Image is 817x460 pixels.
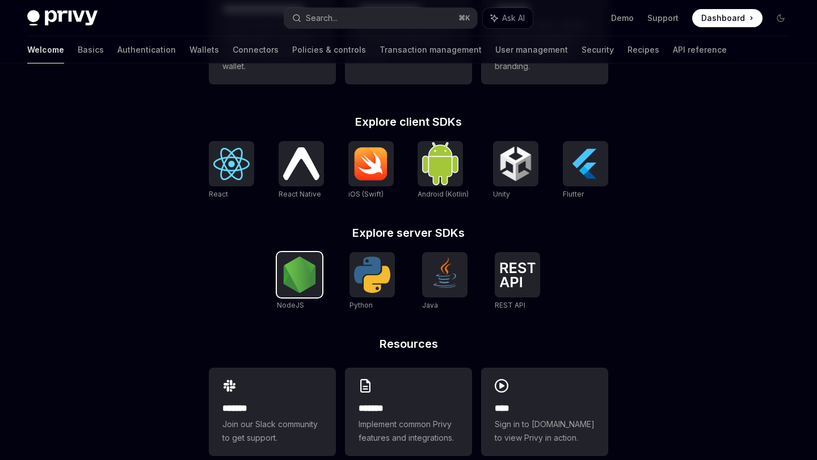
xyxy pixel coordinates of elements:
a: **** **Implement common Privy features and integrations. [345,368,472,456]
a: Welcome [27,36,64,63]
a: React NativeReact Native [279,141,324,200]
span: iOS (Swift) [348,190,384,198]
button: Toggle dark mode [772,9,790,27]
a: Policies & controls [292,36,366,63]
a: iOS (Swift)iOS (Swift) [348,141,394,200]
a: NodeJSNodeJS [277,252,322,311]
span: React Native [279,190,321,198]
a: PythonPython [349,252,395,311]
img: Unity [498,146,534,182]
a: REST APIREST API [495,252,540,311]
span: Android (Kotlin) [418,190,469,198]
a: Connectors [233,36,279,63]
span: Python [349,301,373,309]
span: React [209,190,228,198]
a: UnityUnity [493,141,538,200]
span: Java [422,301,438,309]
img: Android (Kotlin) [422,142,458,185]
a: Security [582,36,614,63]
span: Unity [493,190,510,198]
a: Dashboard [692,9,763,27]
a: Support [647,12,679,24]
a: Android (Kotlin)Android (Kotlin) [418,141,469,200]
span: ⌘ K [458,14,470,23]
a: API reference [673,36,727,63]
span: NodeJS [277,301,304,309]
a: Demo [611,12,634,24]
span: Flutter [563,190,584,198]
a: ReactReact [209,141,254,200]
img: dark logo [27,10,98,26]
button: Search...⌘K [284,8,477,28]
a: JavaJava [422,252,468,311]
h2: Explore client SDKs [209,116,608,127]
span: Dashboard [701,12,745,24]
span: Implement common Privy features and integrations. [359,418,458,445]
a: Authentication [117,36,176,63]
a: User management [495,36,568,63]
img: Python [354,257,390,293]
span: Join our Slack community to get support. [222,418,322,445]
img: REST API [499,262,536,287]
h2: Explore server SDKs [209,227,608,238]
h2: Resources [209,338,608,350]
a: Basics [78,36,104,63]
a: ****Sign in to [DOMAIN_NAME] to view Privy in action. [481,368,608,456]
img: Java [427,257,463,293]
a: FlutterFlutter [563,141,608,200]
img: React [213,148,250,180]
span: REST API [495,301,525,309]
a: **** **Join our Slack community to get support. [209,368,336,456]
span: Ask AI [502,12,525,24]
a: Transaction management [380,36,482,63]
a: Wallets [189,36,219,63]
img: Flutter [567,146,604,182]
img: iOS (Swift) [353,147,389,181]
div: Search... [306,11,338,25]
a: Recipes [628,36,659,63]
img: NodeJS [281,257,318,293]
button: Ask AI [483,8,533,28]
span: Sign in to [DOMAIN_NAME] to view Privy in action. [495,418,595,445]
img: React Native [283,147,319,180]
